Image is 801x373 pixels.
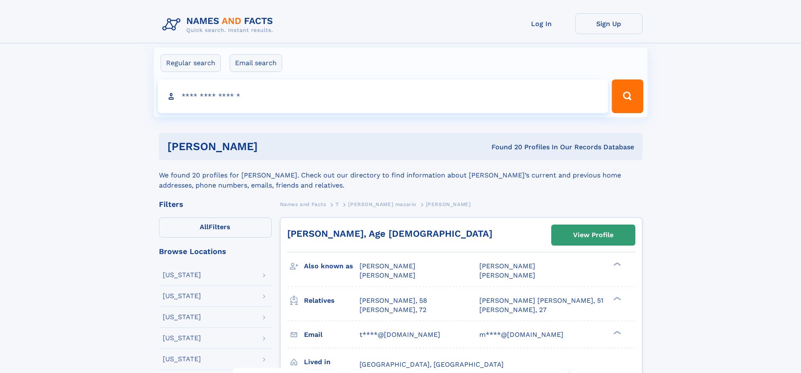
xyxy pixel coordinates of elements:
span: [PERSON_NAME] [360,262,415,270]
a: Log In [508,13,575,34]
a: View Profile [552,225,635,245]
button: Search Button [612,79,643,113]
div: Filters [159,201,272,208]
span: [PERSON_NAME] mazarin [348,201,416,207]
label: Regular search [161,54,221,72]
div: We found 20 profiles for [PERSON_NAME]. Check out our directory to find information about [PERSON... [159,160,642,190]
span: [GEOGRAPHIC_DATA], [GEOGRAPHIC_DATA] [360,360,504,368]
a: Sign Up [575,13,642,34]
span: [PERSON_NAME] [479,262,535,270]
div: View Profile [573,225,613,245]
div: ❯ [611,296,621,301]
div: [US_STATE] [163,356,201,362]
input: search input [158,79,608,113]
h3: Lived in [304,355,360,369]
h3: Relatives [304,294,360,308]
a: [PERSON_NAME] mazarin [348,199,416,209]
span: T [336,201,339,207]
a: [PERSON_NAME] [PERSON_NAME], 51 [479,296,603,305]
div: ❯ [611,330,621,335]
a: [PERSON_NAME], 58 [360,296,427,305]
div: [US_STATE] [163,314,201,320]
div: Found 20 Profiles In Our Records Database [375,143,634,152]
h3: Also known as [304,259,360,273]
h1: [PERSON_NAME] [167,141,375,152]
a: Names and Facts [280,199,326,209]
a: [PERSON_NAME], 72 [360,305,426,315]
img: Logo Names and Facts [159,13,280,36]
div: [US_STATE] [163,272,201,278]
span: All [200,223,209,231]
div: [US_STATE] [163,293,201,299]
h3: Email [304,328,360,342]
a: [PERSON_NAME], 27 [479,305,547,315]
div: [US_STATE] [163,335,201,341]
label: Filters [159,217,272,238]
label: Email search [230,54,282,72]
a: T [336,199,339,209]
span: [PERSON_NAME] [479,271,535,279]
span: [PERSON_NAME] [360,271,415,279]
div: Browse Locations [159,248,272,255]
a: [PERSON_NAME], Age [DEMOGRAPHIC_DATA] [287,228,492,239]
span: [PERSON_NAME] [426,201,471,207]
div: ❯ [611,262,621,267]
